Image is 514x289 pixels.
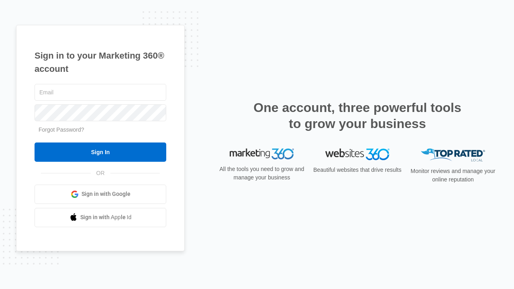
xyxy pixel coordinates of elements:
[325,149,390,160] img: Websites 360
[35,142,166,162] input: Sign In
[408,167,498,184] p: Monitor reviews and manage your online reputation
[35,49,166,75] h1: Sign in to your Marketing 360® account
[80,213,132,222] span: Sign in with Apple Id
[251,100,464,132] h2: One account, three powerful tools to grow your business
[39,126,84,133] a: Forgot Password?
[91,169,110,177] span: OR
[35,84,166,101] input: Email
[312,166,402,174] p: Beautiful websites that drive results
[421,149,485,162] img: Top Rated Local
[230,149,294,160] img: Marketing 360
[35,208,166,227] a: Sign in with Apple Id
[35,185,166,204] a: Sign in with Google
[82,190,131,198] span: Sign in with Google
[217,165,307,182] p: All the tools you need to grow and manage your business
